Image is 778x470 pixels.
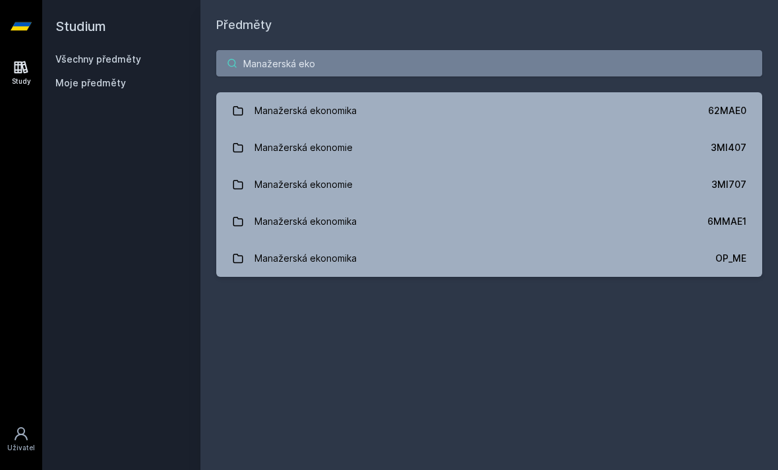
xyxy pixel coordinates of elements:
[216,129,762,166] a: Manažerská ekonomie 3MI407
[216,166,762,203] a: Manažerská ekonomie 3MI707
[254,171,353,198] div: Manažerská ekonomie
[254,134,353,161] div: Manažerská ekonomie
[3,53,40,93] a: Study
[55,53,141,65] a: Všechny předměty
[254,98,357,124] div: Manažerská ekonomika
[216,50,762,76] input: Název nebo ident předmětu…
[216,92,762,129] a: Manažerská ekonomika 62MAE0
[707,215,746,228] div: 6MMAE1
[12,76,31,86] div: Study
[7,443,35,453] div: Uživatel
[711,141,746,154] div: 3MI407
[216,240,762,277] a: Manažerská ekonomika OP_ME
[715,252,746,265] div: OP_ME
[3,419,40,459] a: Uživatel
[254,245,357,272] div: Manažerská ekonomika
[708,104,746,117] div: 62MAE0
[216,203,762,240] a: Manažerská ekonomika 6MMAE1
[55,76,126,90] span: Moje předměty
[711,178,746,191] div: 3MI707
[254,208,357,235] div: Manažerská ekonomika
[216,16,762,34] h1: Předměty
